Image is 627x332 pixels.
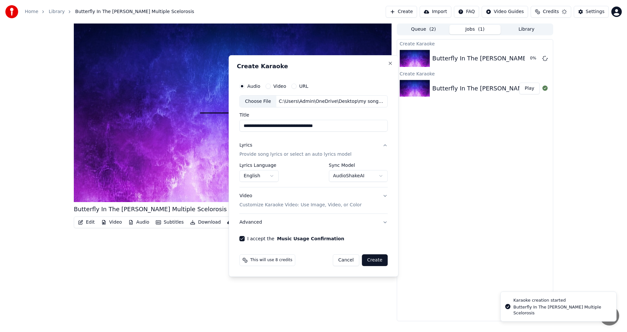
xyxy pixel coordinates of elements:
[237,63,390,69] h2: Create Karaoke
[239,163,388,187] div: LyricsProvide song lyrics or select an auto lyrics model
[240,96,276,107] div: Choose File
[239,188,388,214] button: VideoCustomize Karaoke Video: Use Image, Video, or Color
[239,202,362,208] p: Customize Karaoke Video: Use Image, Video, or Color
[362,254,388,266] button: Create
[239,137,388,163] button: LyricsProvide song lyrics or select an auto lyrics model
[276,98,387,105] div: C:\Users\Admin\OneDrive\Desktop\my songs\Butterfly In The [PERSON_NAME] Multiple Scelorosis.mp3
[273,84,286,88] label: Video
[239,214,388,231] button: Advanced
[247,84,260,88] label: Audio
[250,258,292,263] span: This will use 8 credits
[247,236,344,241] label: I accept the
[239,113,388,118] label: Title
[239,193,362,209] div: Video
[299,84,308,88] label: URL
[239,163,279,168] label: Lyrics Language
[333,254,359,266] button: Cancel
[239,142,252,149] div: Lyrics
[277,236,344,241] button: I accept the
[329,163,388,168] label: Sync Model
[239,151,351,158] p: Provide song lyrics or select an auto lyrics model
